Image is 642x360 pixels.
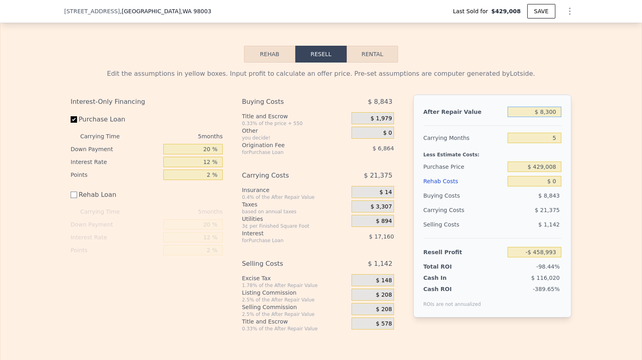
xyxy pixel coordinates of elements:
[242,289,348,297] div: Listing Commission
[423,293,481,307] div: ROIs are not annualized
[376,306,392,313] span: $ 208
[295,46,347,63] button: Resell
[364,168,392,183] span: $ 21,375
[376,320,392,328] span: $ 578
[423,217,504,232] div: Selling Costs
[181,8,211,14] span: , WA 98003
[536,263,560,270] span: -98.44%
[64,7,120,15] span: [STREET_ADDRESS]
[242,112,348,120] div: Title and Escrow
[71,95,223,109] div: Interest-Only Financing
[242,168,331,183] div: Carrying Costs
[71,188,160,202] label: Rehab Loan
[531,275,560,281] span: $ 116,020
[71,143,160,156] div: Down Payment
[242,297,348,303] div: 2.5% of the After Repair Value
[242,303,348,311] div: Selling Commission
[533,286,560,292] span: -389.65%
[242,194,348,200] div: 0.4% of the After Repair Value
[538,221,560,228] span: $ 1,142
[423,160,504,174] div: Purchase Price
[423,245,504,259] div: Resell Profit
[538,192,560,199] span: $ 8,843
[242,311,348,318] div: 2.5% of the After Repair Value
[71,112,160,127] label: Purchase Loan
[491,7,521,15] span: $429,008
[423,263,473,271] div: Total ROI
[423,203,473,217] div: Carrying Costs
[242,95,331,109] div: Buying Costs
[136,205,223,218] div: 5 months
[368,95,392,109] span: $ 8,843
[71,218,160,231] div: Down Payment
[423,131,504,145] div: Carrying Months
[80,130,132,143] div: Carrying Time
[453,7,492,15] span: Last Sold for
[71,231,160,244] div: Interest Rate
[71,69,571,79] div: Edit the assumptions in yellow boxes. Input profit to calculate an offer price. Pre-set assumptio...
[242,141,331,149] div: Origination Fee
[562,3,578,19] button: Show Options
[370,115,392,122] span: $ 1,979
[376,277,392,284] span: $ 148
[242,120,348,127] div: 0.33% of the price + 550
[370,203,392,210] span: $ 3,307
[120,7,211,15] span: , [GEOGRAPHIC_DATA]
[242,229,331,237] div: Interest
[242,318,348,326] div: Title and Escrow
[527,4,555,18] button: SAVE
[242,200,348,208] div: Taxes
[372,145,394,152] span: $ 6,864
[242,274,348,282] div: Excise Tax
[242,215,348,223] div: Utilities
[383,129,392,137] span: $ 0
[376,218,392,225] span: $ 894
[242,223,348,229] div: 3¢ per Finished Square Foot
[535,207,560,213] span: $ 21,375
[368,257,392,271] span: $ 1,142
[71,168,160,181] div: Points
[347,46,398,63] button: Rental
[242,208,348,215] div: based on annual taxes
[242,237,331,244] div: for Purchase Loan
[242,149,331,156] div: for Purchase Loan
[369,233,394,240] span: $ 17,160
[242,186,348,194] div: Insurance
[423,285,481,293] div: Cash ROI
[423,174,504,188] div: Rehab Costs
[71,192,77,198] input: Rehab Loan
[380,189,392,196] span: $ 14
[71,116,77,123] input: Purchase Loan
[423,145,561,160] div: Less Estimate Costs:
[242,282,348,289] div: 1.78% of the After Repair Value
[242,326,348,332] div: 0.33% of the After Repair Value
[423,105,504,119] div: After Repair Value
[244,46,295,63] button: Rehab
[242,257,331,271] div: Selling Costs
[242,127,348,135] div: Other
[71,244,160,257] div: Points
[423,188,504,203] div: Buying Costs
[242,135,348,141] div: you decide!
[71,156,160,168] div: Interest Rate
[80,205,132,218] div: Carrying Time
[423,274,473,282] div: Cash In
[136,130,223,143] div: 5 months
[376,291,392,299] span: $ 208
